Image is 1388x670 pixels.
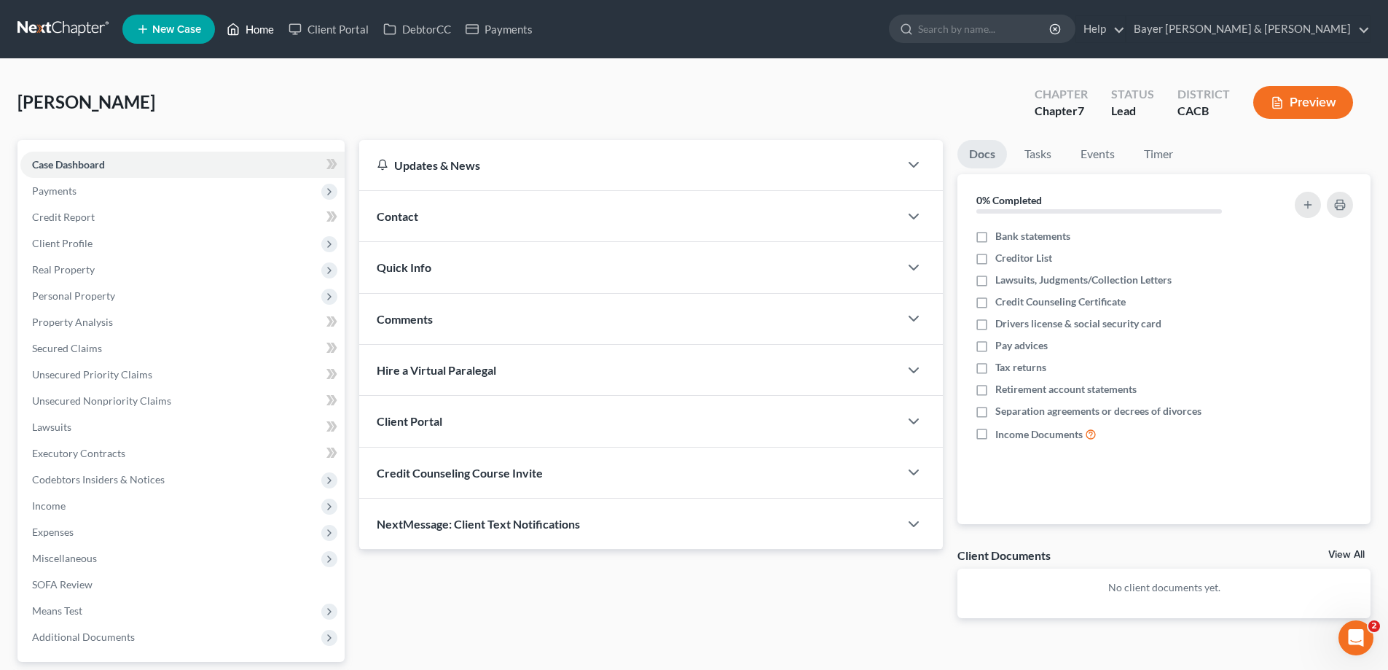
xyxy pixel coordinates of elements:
[20,309,345,335] a: Property Analysis
[1177,86,1230,103] div: District
[976,194,1042,206] strong: 0% Completed
[995,251,1052,265] span: Creditor List
[1177,103,1230,120] div: CACB
[32,342,102,354] span: Secured Claims
[32,368,152,381] span: Unsecured Priority Claims
[20,152,345,178] a: Case Dashboard
[377,517,580,531] span: NextMessage: Client Text Notifications
[20,362,345,388] a: Unsecured Priority Claims
[152,24,201,35] span: New Case
[32,473,165,486] span: Codebtors Insiders & Notices
[20,414,345,440] a: Lawsuits
[32,263,95,276] span: Real Property
[1078,104,1084,117] span: 7
[377,414,442,428] span: Client Portal
[17,91,155,112] span: [PERSON_NAME]
[995,338,1048,353] span: Pay advices
[376,16,458,42] a: DebtorCC
[281,16,376,42] a: Client Portal
[995,404,1201,418] span: Separation agreements or decrees of divorces
[1111,103,1154,120] div: Lead
[32,316,113,328] span: Property Analysis
[969,580,1359,595] p: No client documents yet.
[32,394,171,407] span: Unsecured Nonpriority Claims
[32,447,125,459] span: Executory Contracts
[32,211,95,223] span: Credit Report
[995,382,1137,397] span: Retirement account statements
[32,184,77,197] span: Payments
[957,548,1051,563] div: Client Documents
[1126,16,1370,42] a: Bayer [PERSON_NAME] & [PERSON_NAME]
[32,289,115,302] span: Personal Property
[377,209,418,223] span: Contact
[1076,16,1125,42] a: Help
[32,237,93,249] span: Client Profile
[995,427,1083,442] span: Income Documents
[32,421,71,433] span: Lawsuits
[20,388,345,414] a: Unsecured Nonpriority Claims
[1035,103,1088,120] div: Chapter
[995,273,1172,287] span: Lawsuits, Judgments/Collection Letters
[377,466,543,480] span: Credit Counseling Course Invite
[32,578,93,591] span: SOFA Review
[20,440,345,467] a: Executory Contracts
[32,604,82,617] span: Means Test
[1035,86,1088,103] div: Chapter
[219,16,281,42] a: Home
[1338,620,1373,655] iframe: Intercom live chat
[32,631,135,643] span: Additional Documents
[1328,550,1365,560] a: View All
[995,360,1046,375] span: Tax returns
[995,316,1161,331] span: Drivers license & social security card
[995,295,1126,309] span: Credit Counseling Certificate
[32,526,74,538] span: Expenses
[32,552,97,564] span: Miscellaneous
[957,140,1007,168] a: Docs
[1132,140,1185,168] a: Timer
[1253,86,1353,119] button: Preview
[1368,620,1380,632] span: 2
[377,312,433,326] span: Comments
[918,15,1051,42] input: Search by name...
[20,335,345,362] a: Secured Claims
[20,204,345,230] a: Credit Report
[20,572,345,598] a: SOFA Review
[1013,140,1063,168] a: Tasks
[32,158,105,171] span: Case Dashboard
[1069,140,1126,168] a: Events
[377,157,882,173] div: Updates & News
[1111,86,1154,103] div: Status
[458,16,540,42] a: Payments
[995,229,1070,244] span: Bank statements
[32,499,66,512] span: Income
[377,363,496,377] span: Hire a Virtual Paralegal
[377,260,431,274] span: Quick Info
